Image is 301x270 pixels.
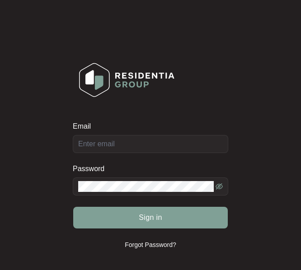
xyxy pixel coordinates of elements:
[73,207,228,228] button: Sign in
[125,240,176,249] p: Forgot Password?
[78,181,214,192] input: Password
[73,135,228,153] input: Email
[73,164,111,173] label: Password
[139,212,162,223] span: Sign in
[73,57,180,103] img: Login Logo
[216,183,223,190] span: eye-invisible
[73,122,97,131] label: Email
